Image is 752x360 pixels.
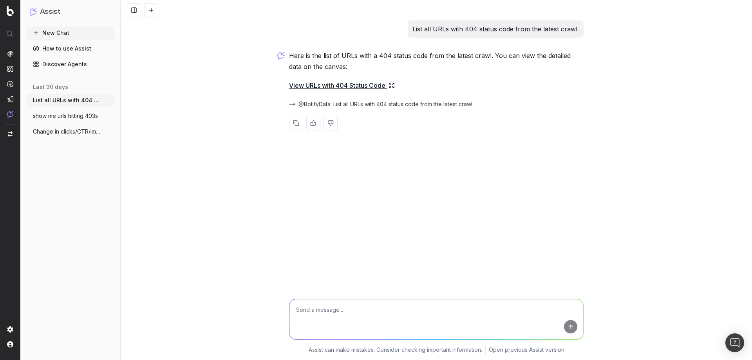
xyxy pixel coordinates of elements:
p: List all URLs with 404 status code from the latest crawl. [412,24,579,34]
span: show me urls hitting 403s [33,112,98,120]
a: Discover Agents [27,58,114,71]
button: @BotifyData: List all URLs with 404 status code from the latest crawl [289,100,472,108]
img: Studio [7,96,13,102]
h1: Assist [40,6,60,17]
img: Switch project [8,131,13,137]
img: My account [7,341,13,347]
img: Setting [7,326,13,333]
img: Assist [30,8,37,15]
p: Assist can make mistakes. Consider checking important information. [309,346,482,354]
button: show me urls hitting 403s [27,110,114,122]
span: last 30 days [33,83,68,91]
img: Activation [7,81,13,87]
img: Assist [7,111,13,118]
a: View URLs with 404 Status Code [289,80,395,91]
button: List all URLs with 404 status code from [27,94,114,107]
span: List all URLs with 404 status code from [33,96,102,104]
button: New Chat [27,27,114,39]
span: @BotifyData: List all URLs with 404 status code from the latest crawl [298,100,472,108]
img: Analytics [7,51,13,57]
p: Here is the list of URLs with a 404 status code from the latest crawl. You can view the detailed ... [289,50,584,72]
img: Botify assist logo [277,52,285,60]
button: Change in clicks/CTR/impressions over la [27,125,114,138]
button: Assist [30,6,111,17]
a: Open previous Assist version [489,346,564,354]
img: Botify logo [7,6,14,16]
a: How to use Assist [27,42,114,55]
span: Change in clicks/CTR/impressions over la [33,128,102,136]
div: Open Intercom Messenger [725,333,744,352]
img: Intelligence [7,65,13,72]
